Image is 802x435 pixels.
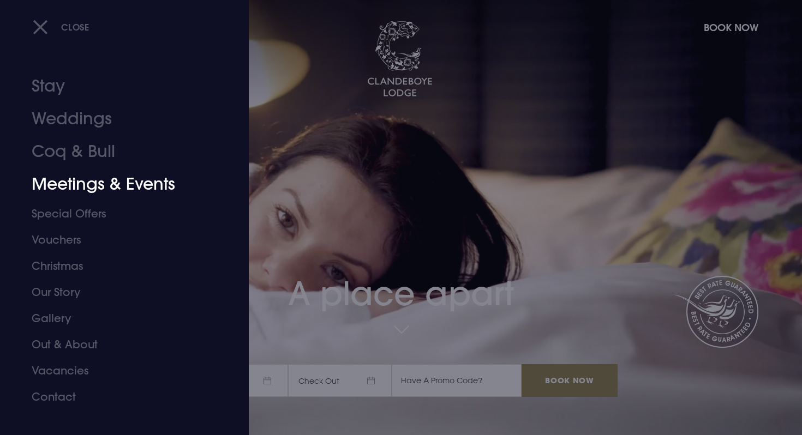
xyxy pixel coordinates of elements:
a: Coq & Bull [32,135,204,168]
a: Special Offers [32,201,204,227]
a: Vacancies [32,358,204,384]
a: Vouchers [32,227,204,253]
a: Our Story [32,279,204,305]
a: Gallery [32,305,204,331]
a: Contact [32,384,204,410]
a: Meetings & Events [32,168,204,201]
span: Close [61,21,89,33]
a: Weddings [32,102,204,135]
button: Close [33,16,89,38]
a: Stay [32,70,204,102]
a: Out & About [32,331,204,358]
a: Christmas [32,253,204,279]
